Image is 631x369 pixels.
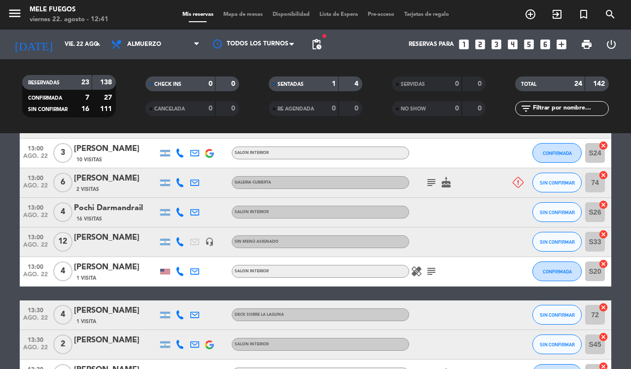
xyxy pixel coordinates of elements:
[205,149,214,158] img: google-logo.png
[478,80,484,87] strong: 0
[604,8,616,20] i: search
[278,82,304,87] span: SENTADAS
[74,304,158,317] div: [PERSON_NAME]
[23,271,48,283] span: ago. 22
[401,82,425,87] span: SERVIDAS
[278,107,314,111] span: RE AGENDADA
[532,305,582,325] button: SIN CONFIRMAR
[578,8,590,20] i: turned_in_not
[53,173,72,192] span: 6
[478,105,484,112] strong: 0
[23,304,48,315] span: 13:30
[100,79,114,86] strong: 138
[7,6,22,21] i: menu
[23,333,48,345] span: 13:30
[321,33,327,39] span: fiber_manual_record
[209,80,212,87] strong: 0
[315,12,363,17] span: Lista de Espera
[532,334,582,354] button: SIN CONFIRMAR
[523,38,535,51] i: looks_5
[177,12,218,17] span: Mis reservas
[23,142,48,153] span: 13:00
[30,15,108,25] div: viernes 22. agosto - 12:41
[53,202,72,222] span: 4
[598,332,608,342] i: cancel
[409,41,454,48] span: Reservas para
[401,107,426,111] span: NO SHOW
[532,143,582,163] button: CONFIRMADA
[74,202,158,215] div: Pochi Darmandrail
[231,80,237,87] strong: 0
[540,239,575,245] span: SIN CONFIRMAR
[598,141,608,150] i: cancel
[74,261,158,274] div: [PERSON_NAME]
[235,210,269,214] span: SALON INTERIOR
[520,103,532,114] i: filter_list
[235,181,271,184] span: GALERIA CUBIERTA
[7,34,60,55] i: [DATE]
[23,153,48,164] span: ago. 22
[104,94,114,101] strong: 27
[598,259,608,269] i: cancel
[521,82,536,87] span: TOTAL
[23,315,48,326] span: ago. 22
[605,38,617,50] i: power_settings_new
[455,80,459,87] strong: 0
[218,12,268,17] span: Mapa de mesas
[506,38,519,51] i: looks_4
[532,232,582,252] button: SIN CONFIRMAR
[92,38,104,50] i: arrow_drop_down
[23,344,48,356] span: ago. 22
[490,38,503,51] i: looks_3
[540,312,575,318] span: SIN CONFIRMAR
[23,212,48,223] span: ago. 22
[23,231,48,242] span: 13:00
[540,210,575,215] span: SIN CONFIRMAR
[363,12,399,17] span: Pre-acceso
[74,143,158,155] div: [PERSON_NAME]
[209,105,212,112] strong: 0
[543,150,572,156] span: CONFIRMADA
[85,94,89,101] strong: 7
[53,261,72,281] span: 4
[235,240,279,244] span: Sin menú asignado
[354,105,360,112] strong: 0
[154,107,185,111] span: CANCELADA
[231,105,237,112] strong: 0
[532,261,582,281] button: CONFIRMADA
[540,342,575,347] span: SIN CONFIRMAR
[311,38,322,50] span: pending_actions
[205,237,214,246] i: headset_mic
[235,151,269,155] span: SALON INTERIOR
[74,334,158,347] div: [PERSON_NAME]
[532,103,608,114] input: Filtrar por nombre...
[399,12,454,17] span: Tarjetas de regalo
[354,80,360,87] strong: 4
[457,38,470,51] i: looks_one
[598,200,608,210] i: cancel
[235,313,284,317] span: DECK SOBRE LA LAGUNA
[23,242,48,253] span: ago. 22
[154,82,181,87] span: CHECK INS
[100,106,114,112] strong: 111
[205,340,214,349] img: google-logo.png
[81,79,89,86] strong: 23
[532,202,582,222] button: SIN CONFIRMAR
[332,105,336,112] strong: 0
[23,183,48,194] span: ago. 22
[455,105,459,112] strong: 0
[525,8,536,20] i: add_circle_outline
[53,232,72,252] span: 12
[7,6,22,24] button: menu
[574,80,582,87] strong: 24
[30,5,108,15] div: Mele Fuegos
[28,107,68,112] span: SIN CONFIRMAR
[411,265,422,277] i: healing
[127,41,161,48] span: Almuerzo
[598,302,608,312] i: cancel
[532,173,582,192] button: SIN CONFIRMAR
[598,229,608,239] i: cancel
[74,172,158,185] div: [PERSON_NAME]
[474,38,487,51] i: looks_two
[53,305,72,325] span: 4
